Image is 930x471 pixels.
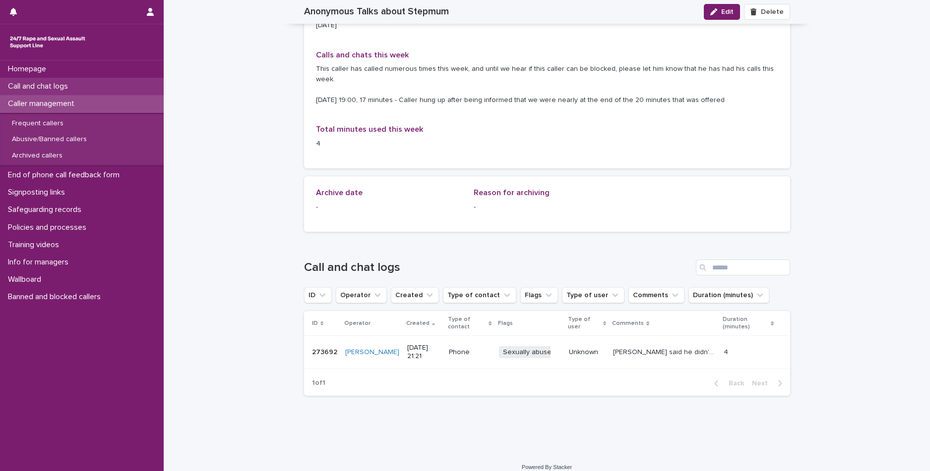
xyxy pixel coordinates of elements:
button: Type of contact [443,287,516,303]
p: Phone [449,348,491,357]
p: Duration (minutes) [723,314,768,332]
button: Duration (minutes) [688,287,769,303]
a: [PERSON_NAME] [345,348,399,357]
button: Next [748,379,790,388]
span: Reason for archiving [474,189,550,197]
p: Info for managers [4,258,76,267]
p: Training videos [4,240,67,250]
p: Type of user [568,314,601,332]
button: Delete [744,4,790,20]
p: Signposting links [4,188,73,197]
button: Comments [628,287,684,303]
p: ID [312,318,318,329]
span: Total minutes used this week [316,125,423,133]
h1: Call and chat logs [304,261,692,275]
p: Frequent callers [4,119,71,128]
span: Edit [721,8,734,15]
p: End of phone call feedback form [4,170,127,180]
span: Calls and chats this week [316,51,409,59]
p: Caller management [4,99,82,108]
p: Safeguarding records [4,205,89,214]
p: Operator [344,318,371,329]
p: Caller said he didn't want to give a name. Talked about being abused in the past by his step mum ... [613,346,718,357]
span: Archive date [316,189,363,197]
p: [DATE] [316,20,462,31]
p: Policies and processes [4,223,94,232]
p: Call and chat logs [4,82,76,91]
p: This caller has called numerous times this week, and until we hear if this caller can be blocked,... [316,64,778,105]
p: Unknown [569,348,606,357]
span: Back [723,380,744,387]
button: Flags [520,287,558,303]
button: ID [304,287,332,303]
p: 4 [724,346,730,357]
p: Archived callers [4,152,70,160]
span: Next [752,380,774,387]
button: Created [391,287,439,303]
a: Powered By Stacker [522,464,572,470]
p: 4 [316,139,462,149]
p: - [474,202,620,212]
p: Type of contact [448,314,486,332]
p: Created [406,318,430,329]
tr: 273692273692 [PERSON_NAME] [DATE] 21:21PhoneSexually abuseUnknown[PERSON_NAME] said he didn't wan... [304,336,790,369]
span: Delete [761,8,784,15]
input: Search [696,260,790,275]
p: [DATE] 21:21 [407,344,441,361]
button: Edit [704,4,740,20]
p: Wallboard [4,275,49,284]
span: Sexually abuse [499,346,556,359]
button: Operator [336,287,387,303]
p: Homepage [4,64,54,74]
button: Type of user [562,287,624,303]
h2: Anonymous Talks about Stepmum [304,6,449,17]
p: Comments [612,318,644,329]
p: 273692 [312,346,339,357]
img: rhQMoQhaT3yELyF149Cw [8,32,87,52]
p: Banned and blocked callers [4,292,109,302]
p: - [316,202,462,212]
p: 1 of 1 [304,371,333,395]
p: Flags [498,318,513,329]
button: Back [706,379,748,388]
p: Abusive/Banned callers [4,135,95,144]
